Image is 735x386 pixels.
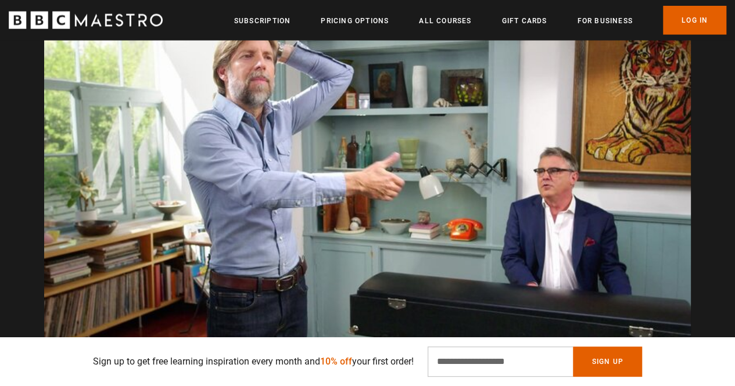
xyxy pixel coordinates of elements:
a: All Courses [419,15,471,27]
a: Log In [663,6,726,35]
span: 10% off [320,356,352,367]
a: Subscription [234,15,291,27]
a: Pricing Options [321,15,389,27]
a: Gift Cards [501,15,547,27]
video-js: Video Player [44,1,691,364]
svg: BBC Maestro [9,12,163,29]
button: Sign Up [573,347,641,377]
a: For business [577,15,632,27]
p: Sign up to get free learning inspiration every month and your first order! [93,355,414,369]
nav: Primary [234,6,726,35]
